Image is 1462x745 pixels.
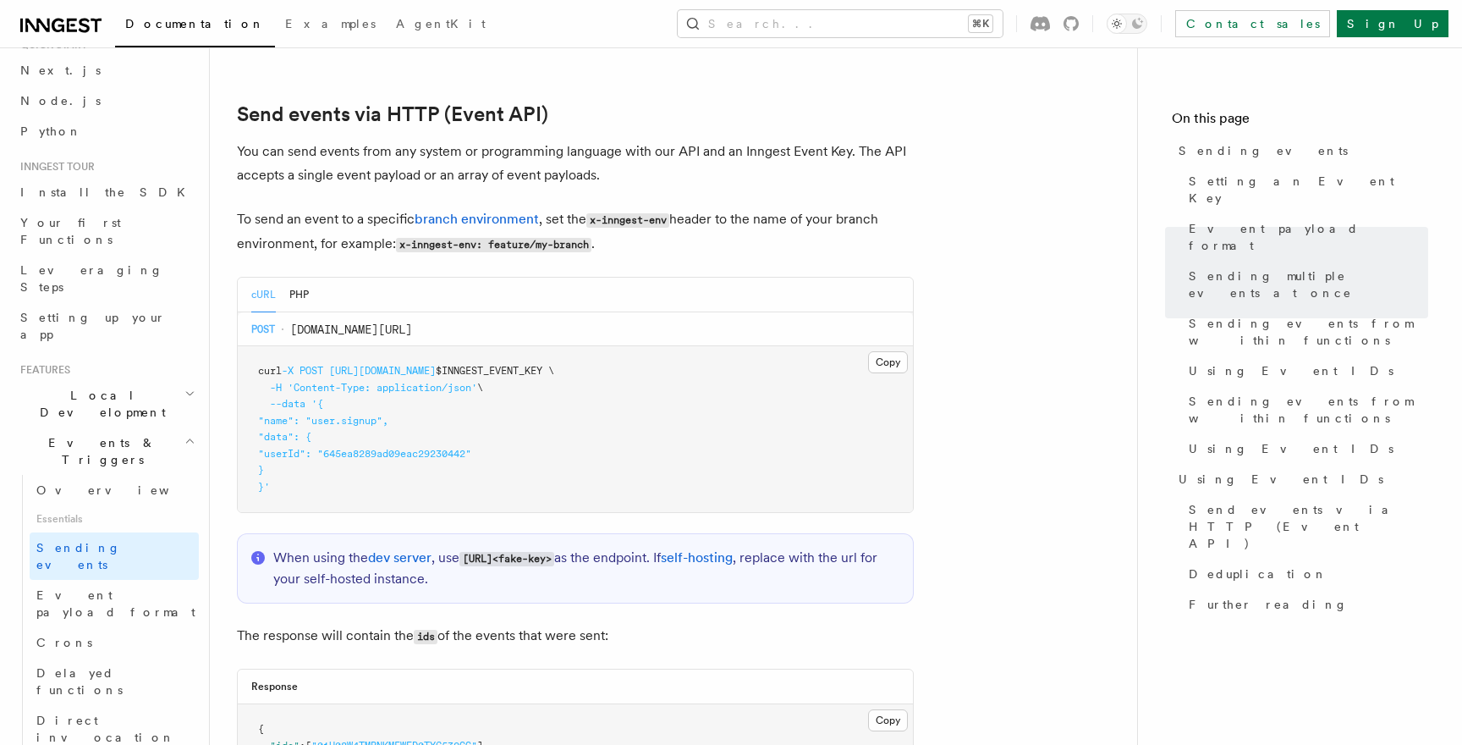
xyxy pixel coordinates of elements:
span: Setting up your app [20,311,166,341]
span: --data [270,398,305,410]
span: Setting an Event Key [1189,173,1428,207]
a: AgentKit [386,5,496,46]
button: Search...⌘K [678,10,1003,37]
a: self-hosting [661,549,733,566]
button: Copy [868,351,908,373]
a: Using Event IDs [1182,356,1428,386]
span: Using Event IDs [1179,471,1383,488]
a: Send events via HTTP (Event API) [1182,494,1428,559]
span: Leveraging Steps [20,263,163,294]
a: dev server [368,549,431,566]
span: Direct invocation [36,714,175,744]
span: Further reading [1189,596,1348,613]
span: [URL][DOMAIN_NAME] [329,365,436,377]
span: POST [251,323,275,336]
span: -X [282,365,294,377]
code: ids [414,630,437,644]
button: PHP [289,278,309,312]
span: Next.js [20,63,101,77]
a: Event payload format [30,580,199,627]
button: Events & Triggers [14,428,199,475]
a: Delayed functions [30,658,199,705]
span: Sending multiple events at once [1189,268,1428,301]
a: Setting an Event Key [1182,166,1428,213]
a: Sign Up [1337,10,1448,37]
span: Event payload format [36,588,195,619]
button: cURL [251,278,276,312]
a: Deduplication [1182,559,1428,589]
span: Examples [285,17,376,30]
a: Using Event IDs [1182,433,1428,464]
a: Setting up your app [14,302,199,350]
code: x-inngest-env [586,213,669,228]
a: Event payload format [1182,213,1428,261]
a: Sending events [1172,135,1428,166]
p: You can send events from any system or programming language with our API and an Inngest Event Key... [237,140,914,187]
span: Your first Functions [20,216,121,246]
span: "name": "user.signup", [258,415,388,427]
span: Using Event IDs [1189,362,1393,379]
a: Node.js [14,86,199,116]
a: Your first Functions [14,207,199,255]
span: curl [258,365,282,377]
span: Sending events [36,541,121,571]
a: Using Event IDs [1172,464,1428,494]
button: Copy [868,709,908,731]
span: Crons [36,636,92,649]
span: { [258,723,264,735]
button: Local Development [14,380,199,428]
span: POST [300,365,323,377]
span: Deduplication [1189,566,1327,582]
span: Overview [36,483,211,497]
span: }' [258,481,270,493]
a: Crons [30,627,199,658]
span: "userId": "645ea8289ad09eac29230442" [258,448,471,460]
a: Install the SDK [14,177,199,207]
span: Send events via HTTP (Event API) [1189,501,1428,552]
span: $INNGEST_EVENT_KEY \ [436,365,554,377]
span: -H [270,382,282,394]
a: Leveraging Steps [14,255,199,302]
p: To send an event to a specific , set the header to the name of your branch environment, for examp... [237,207,914,257]
span: } [258,464,264,476]
h3: Response [251,680,298,693]
span: '{ [311,398,323,410]
span: Events & Triggers [14,434,184,468]
span: 'Content-Type: application/json' [288,382,477,394]
button: Toggle dark mode [1107,14,1147,34]
a: Send events via HTTP (Event API) [237,102,548,126]
code: [URL]<fake-key> [459,552,554,566]
a: Overview [30,475,199,505]
span: Event payload format [1189,220,1428,254]
kbd: ⌘K [969,15,992,32]
a: Sending events from within functions [1182,308,1428,356]
a: Documentation [115,5,275,47]
a: Sending multiple events at once [1182,261,1428,308]
a: Next.js [14,55,199,86]
span: Essentials [30,505,199,533]
a: Sending events from within functions [1182,386,1428,433]
span: Documentation [125,17,265,30]
span: Features [14,363,70,377]
code: x-inngest-env: feature/my-branch [396,238,591,252]
span: Delayed functions [36,666,123,697]
a: Contact sales [1175,10,1330,37]
span: Inngest tour [14,160,95,174]
h4: On this page [1172,108,1428,135]
span: Python [20,124,82,138]
span: Sending events from within functions [1189,315,1428,349]
a: Python [14,116,199,146]
p: When using the , use as the endpoint. If , replace with the url for your self-hosted instance. [273,548,899,589]
span: Local Development [14,387,184,421]
span: Install the SDK [20,185,195,199]
p: The response will contain the of the events that were sent: [237,624,914,648]
a: Sending events [30,533,199,580]
span: "data": { [258,431,311,443]
span: \ [477,382,483,394]
a: branch environment [415,211,539,227]
span: AgentKit [396,17,486,30]
span: Sending events from within functions [1189,393,1428,427]
span: Node.js [20,94,101,108]
span: Using Event IDs [1189,440,1393,457]
span: [DOMAIN_NAME][URL] [290,321,412,338]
